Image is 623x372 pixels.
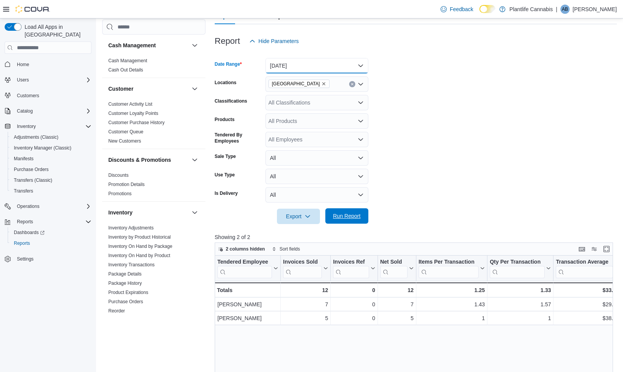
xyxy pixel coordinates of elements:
[14,240,30,246] span: Reports
[11,239,91,248] span: Reports
[14,75,91,85] span: Users
[102,100,205,149] div: Customer
[17,123,36,130] span: Inventory
[280,246,300,252] span: Sort fields
[108,156,189,164] button: Discounts & Promotions
[2,121,94,132] button: Inventory
[14,60,32,69] a: Home
[277,209,320,224] button: Export
[258,37,299,45] span: Hide Parameters
[11,186,36,196] a: Transfers
[14,217,36,226] button: Reports
[108,234,171,240] a: Inventory by Product Historical
[418,286,485,295] div: 1.25
[108,85,189,93] button: Customer
[108,138,141,144] a: New Customers
[283,286,328,295] div: 12
[14,166,49,173] span: Purchase Orders
[17,93,39,99] span: Customers
[108,225,154,231] a: Inventory Adjustments
[490,314,551,323] div: 1
[14,254,36,264] a: Settings
[380,259,407,266] div: Net Sold
[17,77,29,83] span: Users
[108,67,143,73] span: Cash Out Details
[11,186,91,196] span: Transfers
[556,300,619,309] div: $29.44
[190,84,199,93] button: Customer
[380,314,414,323] div: 5
[509,5,553,14] p: Plantlife Cannabis
[17,256,33,262] span: Settings
[283,259,328,278] button: Invoices Sold
[2,75,94,85] button: Users
[577,244,587,254] button: Keyboard shortcuts
[450,5,473,13] span: Feedback
[11,176,91,185] span: Transfers (Classic)
[358,100,364,106] button: Open list of options
[108,129,143,135] a: Customer Queue
[333,259,369,266] div: Invoices Ref
[358,136,364,143] button: Open list of options
[108,244,172,249] a: Inventory On Hand by Package
[14,134,58,140] span: Adjustments (Classic)
[217,259,272,278] div: Tendered Employee
[283,259,322,266] div: Invoices Sold
[14,156,33,162] span: Manifests
[560,5,570,14] div: Aaron Black
[108,253,170,258] a: Inventory On Hand by Product
[108,191,132,196] a: Promotions
[108,308,125,314] span: Reorder
[108,209,133,216] h3: Inventory
[14,75,32,85] button: Users
[14,177,52,183] span: Transfers (Classic)
[380,259,413,278] button: Net Sold
[17,61,29,68] span: Home
[11,133,61,142] a: Adjustments (Classic)
[108,120,165,126] span: Customer Purchase History
[108,181,145,188] span: Promotion Details
[358,81,364,87] button: Open list of options
[269,244,303,254] button: Sort fields
[8,164,94,175] button: Purchase Orders
[11,143,91,153] span: Inventory Manager (Classic)
[108,173,129,178] a: Discounts
[215,153,236,159] label: Sale Type
[17,108,33,114] span: Catalog
[108,262,155,267] a: Inventory Transactions
[15,5,50,13] img: Cova
[8,175,94,186] button: Transfers (Classic)
[11,228,91,237] span: Dashboards
[215,37,240,46] h3: Report
[358,118,364,124] button: Open list of options
[490,300,551,309] div: 1.57
[437,2,476,17] a: Feedback
[14,254,91,264] span: Settings
[8,227,94,238] a: Dashboards
[108,58,147,64] span: Cash Management
[14,91,91,100] span: Customers
[11,165,52,174] a: Purchase Orders
[573,5,617,14] p: [PERSON_NAME]
[190,208,199,217] button: Inventory
[14,106,91,116] span: Catalog
[11,176,55,185] a: Transfers (Classic)
[418,259,479,266] div: Items Per Transaction
[265,150,368,166] button: All
[14,188,33,194] span: Transfers
[333,314,375,323] div: 0
[265,58,368,73] button: [DATE]
[108,111,158,116] a: Customer Loyalty Points
[2,216,94,227] button: Reports
[2,58,94,70] button: Home
[556,259,613,278] div: Transaction Average
[562,5,568,14] span: AB
[490,259,551,278] button: Qty Per Transaction
[419,300,485,309] div: 1.43
[102,223,205,328] div: Inventory
[108,280,142,286] span: Package History
[17,203,40,209] span: Operations
[14,122,39,131] button: Inventory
